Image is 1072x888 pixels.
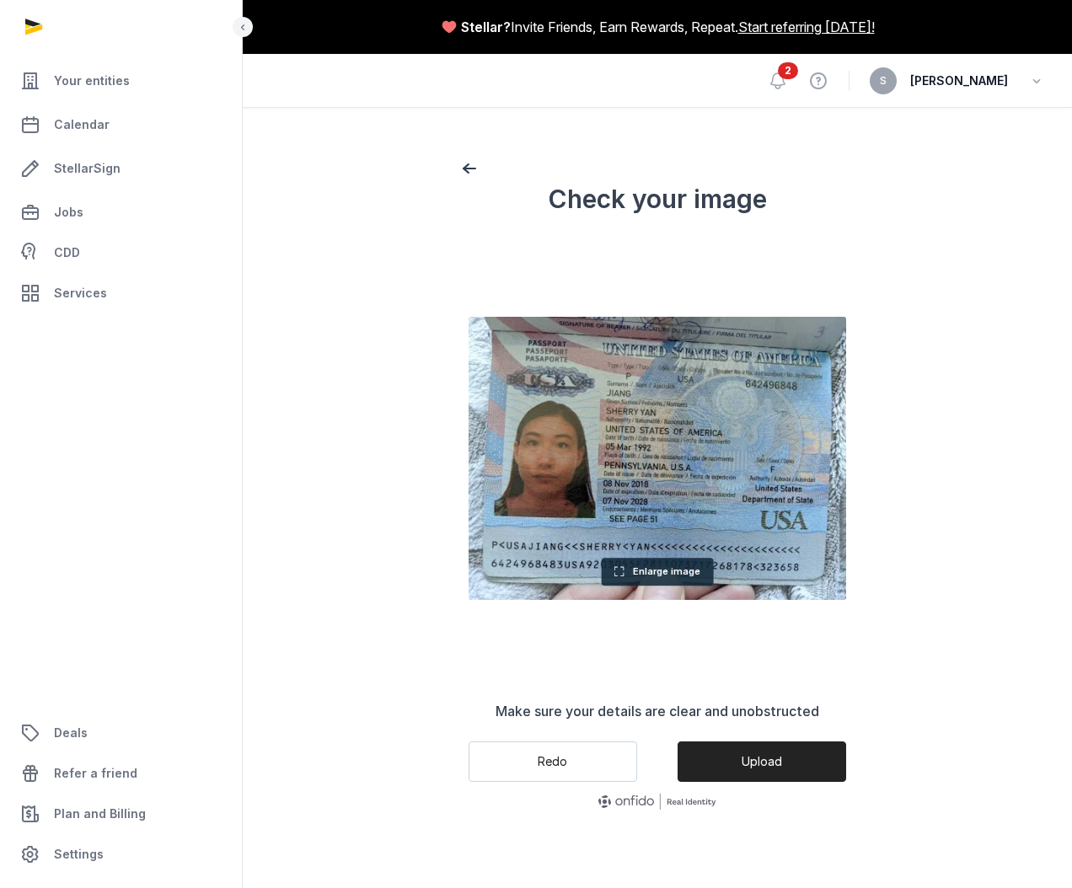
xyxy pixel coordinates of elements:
[13,713,228,753] a: Deals
[469,317,846,600] img: Photo of your document
[13,148,228,189] a: StellarSign
[13,753,228,794] a: Refer a friend
[54,723,88,743] span: Deals
[633,565,700,578] span: Enlarge image
[54,202,83,222] span: Jobs
[678,741,846,782] button: Upload
[13,61,228,101] a: Your entities
[13,834,228,875] a: Settings
[880,76,887,86] span: S
[54,243,80,263] span: CDD
[54,158,121,179] span: StellarSign
[54,283,107,303] span: Services
[769,693,1072,888] iframe: Chat Widget
[54,804,146,824] span: Plan and Billing
[54,115,110,135] span: Calendar
[13,192,228,233] a: Jobs
[910,71,1008,91] span: [PERSON_NAME]
[778,62,798,79] span: 2
[461,17,511,37] span: Stellar?
[54,763,137,784] span: Refer a friend
[54,71,130,91] span: Your entities
[738,17,875,37] a: Start referring [DATE]!
[602,558,714,586] button: Enlarge image
[54,844,104,864] span: Settings
[13,794,228,834] a: Plan and Billing
[13,104,228,145] a: Calendar
[870,67,897,94] button: S
[469,701,846,721] p: Make sure your details are clear and unobstructed
[13,236,228,270] a: CDD
[469,182,846,216] h1: Check your image
[469,741,637,782] button: Redo
[455,155,521,182] button: back
[13,273,228,313] a: Services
